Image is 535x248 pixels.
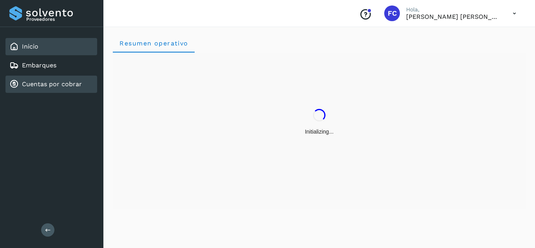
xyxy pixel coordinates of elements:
[26,16,94,22] p: Proveedores
[22,62,56,69] a: Embarques
[5,57,97,74] div: Embarques
[406,13,500,20] p: FRANCO CUEVAS CLARA
[119,40,188,47] span: Resumen operativo
[5,76,97,93] div: Cuentas por cobrar
[406,6,500,13] p: Hola,
[5,38,97,55] div: Inicio
[22,80,82,88] a: Cuentas por cobrar
[22,43,38,50] a: Inicio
